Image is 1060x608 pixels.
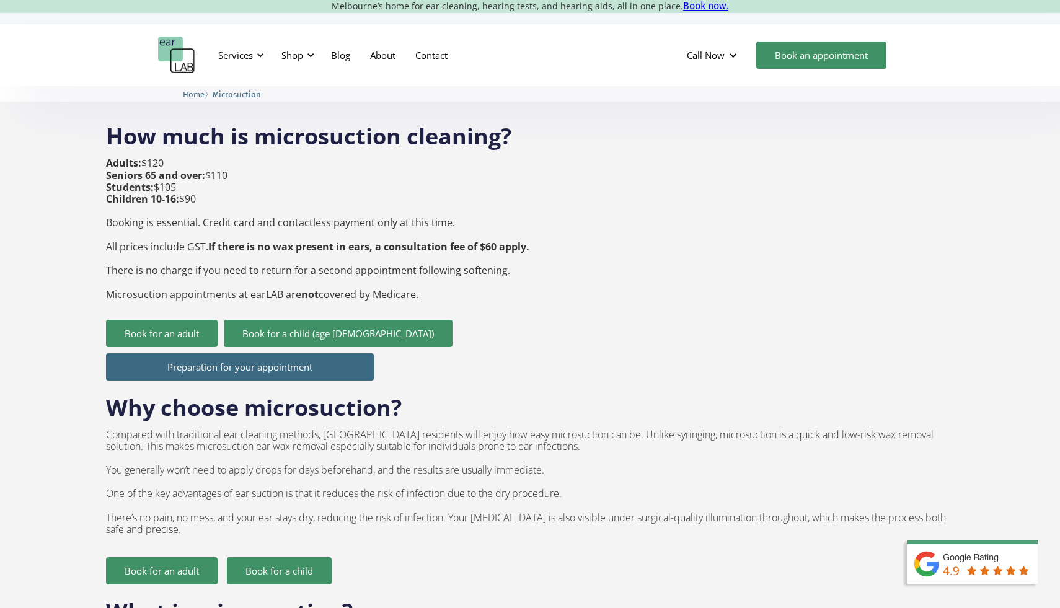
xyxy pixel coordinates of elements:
[227,557,332,584] a: Book for a child
[211,37,268,74] div: Services
[106,429,954,536] p: Compared with traditional ear cleaning methods, [GEOGRAPHIC_DATA] residents will enjoy how easy m...
[213,90,261,99] span: Microsuction
[213,88,261,100] a: Microsuction
[183,90,205,99] span: Home
[218,49,253,61] div: Services
[208,240,529,253] strong: If there is no wax present in ears, a consultation fee of $60 apply.
[106,320,218,347] a: Book for an adult
[405,37,457,73] a: Contact
[677,37,750,74] div: Call Now
[321,37,360,73] a: Blog
[224,320,453,347] a: Book for a child (age [DEMOGRAPHIC_DATA])
[106,156,141,170] strong: Adults:
[106,353,374,381] a: Preparation for your appointment
[106,157,529,300] p: $120 $110 $105 $90 Booking is essential. Credit card and contactless payment only at this time. A...
[281,49,303,61] div: Shop
[106,192,179,206] strong: Children 10-16:
[274,37,318,74] div: Shop
[106,169,205,182] strong: Seniors 65 and over:
[360,37,405,73] a: About
[301,288,319,301] strong: not
[106,381,402,423] h2: Why choose microsuction?
[687,49,725,61] div: Call Now
[106,557,218,584] a: Book for an adult
[106,180,154,194] strong: Students:
[183,88,205,100] a: Home
[158,37,195,74] a: home
[106,109,954,151] h2: How much is microsuction cleaning?
[756,42,886,69] a: Book an appointment
[183,88,213,101] li: 〉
